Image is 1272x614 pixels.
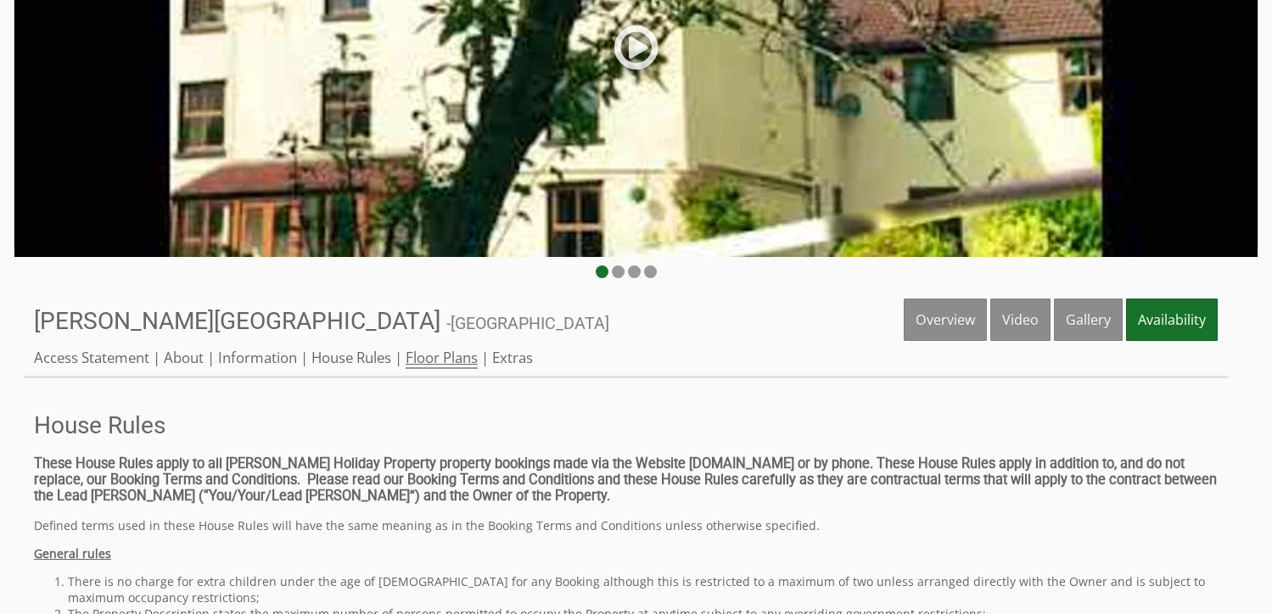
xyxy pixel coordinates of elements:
a: Overview [904,299,987,341]
a: [GEOGRAPHIC_DATA] [451,314,609,333]
a: Extras [492,348,533,367]
a: Access Statement [34,348,149,367]
a: About [164,348,204,367]
span: [PERSON_NAME][GEOGRAPHIC_DATA] [34,307,440,335]
a: Availability [1126,299,1218,341]
li: There is no charge for extra children under the age of [DEMOGRAPHIC_DATA] for any Booking althoug... [68,573,1218,606]
a: Gallery [1054,299,1123,341]
strong: These House Rules apply to all [PERSON_NAME] Holiday Property property bookings made via the Webs... [34,455,1217,504]
a: Information [218,348,297,367]
a: House Rules [34,411,1218,439]
u: General rules [34,545,111,561]
span: - [446,314,609,333]
p: Defined terms used in these House Rules will have the same meaning as in the Booking Terms and Co... [34,517,1218,533]
a: Video [990,299,1051,341]
a: [PERSON_NAME][GEOGRAPHIC_DATA] [34,307,446,335]
a: Floor Plans [406,348,478,369]
a: House Rules [311,348,391,367]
